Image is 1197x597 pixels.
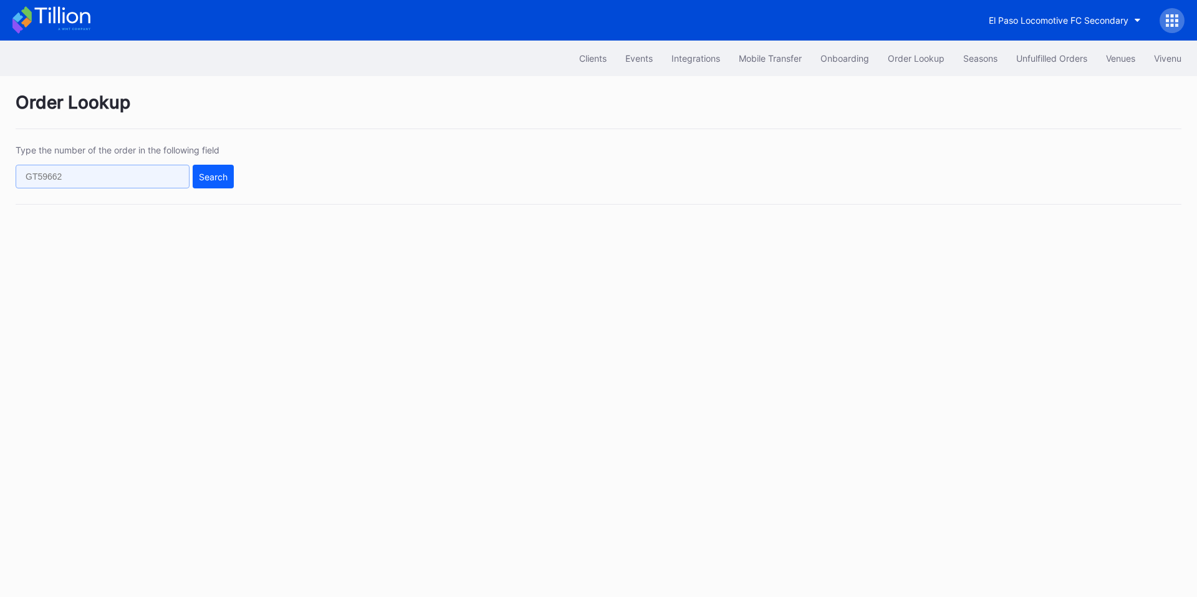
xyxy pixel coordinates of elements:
div: Events [625,53,653,64]
div: Venues [1106,53,1135,64]
div: Mobile Transfer [739,53,802,64]
div: Unfulfilled Orders [1016,53,1087,64]
button: Unfulfilled Orders [1007,47,1097,70]
div: Vivenu [1154,53,1181,64]
div: Order Lookup [16,92,1181,129]
button: Vivenu [1145,47,1191,70]
div: Clients [579,53,607,64]
button: Venues [1097,47,1145,70]
button: Onboarding [811,47,878,70]
button: Clients [570,47,616,70]
div: Onboarding [820,53,869,64]
button: Seasons [954,47,1007,70]
button: Events [616,47,662,70]
div: El Paso Locomotive FC Secondary [989,15,1128,26]
button: Integrations [662,47,729,70]
div: Search [199,172,228,182]
div: Seasons [963,53,997,64]
div: Type the number of the order in the following field [16,145,234,155]
div: Integrations [671,53,720,64]
input: GT59662 [16,165,190,188]
button: Order Lookup [878,47,954,70]
div: Order Lookup [888,53,945,64]
button: Search [193,165,234,188]
button: El Paso Locomotive FC Secondary [979,9,1150,32]
button: Mobile Transfer [729,47,811,70]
